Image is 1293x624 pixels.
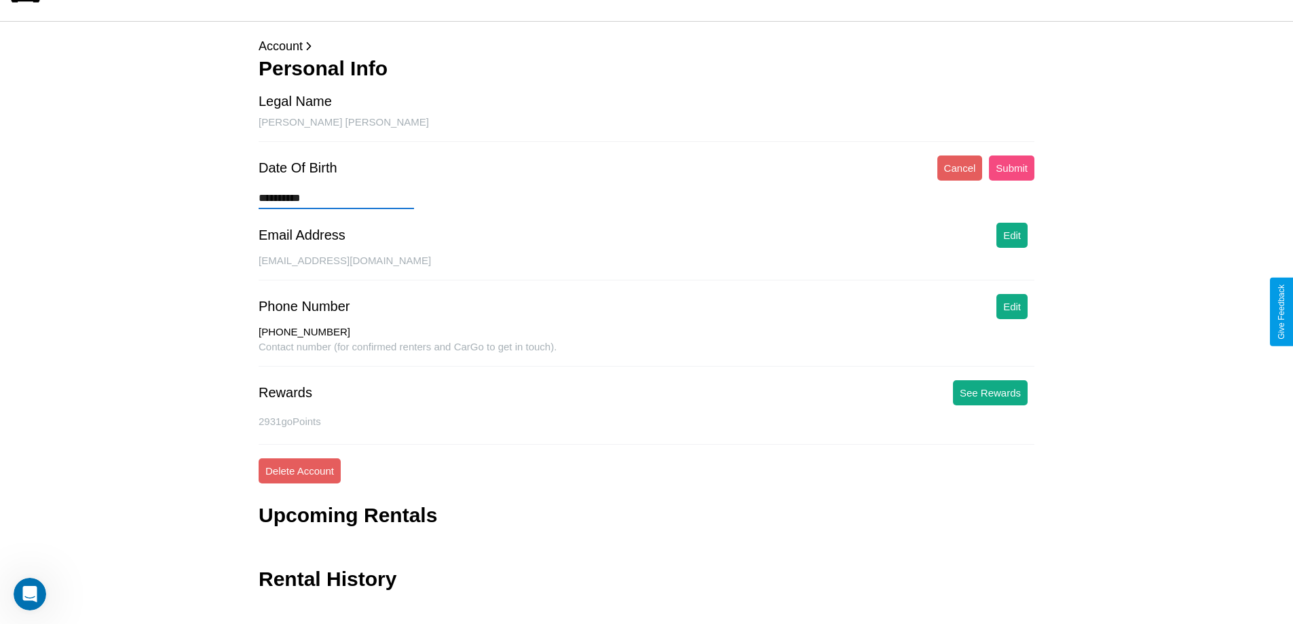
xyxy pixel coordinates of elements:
p: 2931 goPoints [259,412,1034,430]
div: [PHONE_NUMBER] [259,326,1034,341]
div: Give Feedback [1277,285,1286,339]
button: Edit [996,294,1028,319]
button: Delete Account [259,458,341,483]
h3: Rental History [259,568,396,591]
div: [EMAIL_ADDRESS][DOMAIN_NAME] [259,255,1034,280]
div: Email Address [259,227,345,243]
button: Submit [989,155,1034,181]
p: Account [259,35,1034,57]
button: Edit [996,223,1028,248]
button: See Rewards [953,380,1028,405]
button: Cancel [937,155,983,181]
div: [PERSON_NAME] [PERSON_NAME] [259,116,1034,142]
div: Legal Name [259,94,332,109]
iframe: Intercom live chat [14,578,46,610]
div: Rewards [259,385,312,401]
div: Date Of Birth [259,160,337,176]
h3: Upcoming Rentals [259,504,437,527]
h3: Personal Info [259,57,1034,80]
div: Contact number (for confirmed renters and CarGo to get in touch). [259,341,1034,367]
div: Phone Number [259,299,350,314]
